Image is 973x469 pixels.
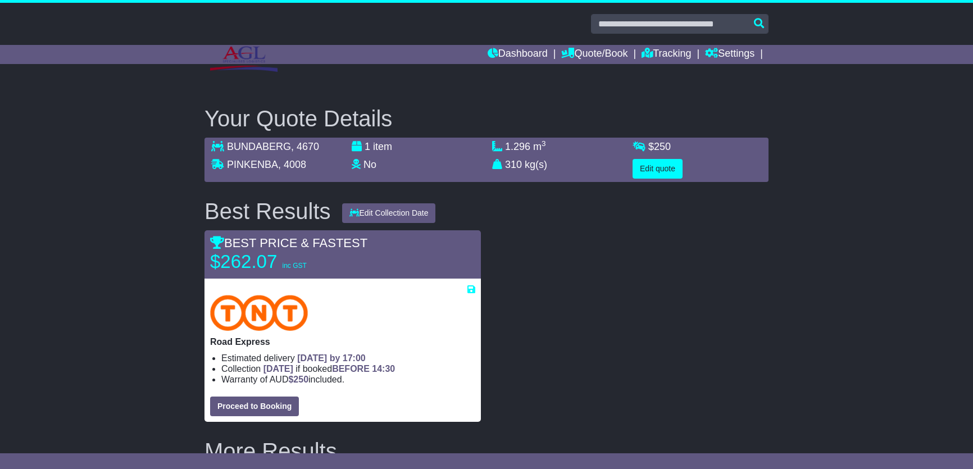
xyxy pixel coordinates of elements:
[373,141,392,152] span: item
[561,45,628,64] a: Quote/Book
[505,159,522,170] span: 310
[288,375,308,384] span: $
[227,159,278,170] span: PINKENBA
[533,141,546,152] span: m
[648,141,671,152] span: $
[365,141,370,152] span: 1
[204,439,769,463] h2: More Results
[505,141,530,152] span: 1.296
[282,262,306,270] span: inc GST
[642,45,691,64] a: Tracking
[263,364,293,374] span: [DATE]
[705,45,754,64] a: Settings
[199,199,337,224] div: Best Results
[525,159,547,170] span: kg(s)
[221,353,475,363] li: Estimated delivery
[488,45,548,64] a: Dashboard
[210,397,299,416] button: Proceed to Booking
[204,106,769,131] h2: Your Quote Details
[654,141,671,152] span: 250
[542,139,546,148] sup: 3
[278,159,306,170] span: , 4008
[263,364,395,374] span: if booked
[291,141,319,152] span: , 4670
[372,364,395,374] span: 14:30
[363,159,376,170] span: No
[221,374,475,385] li: Warranty of AUD included.
[210,336,475,347] p: Road Express
[332,364,370,374] span: BEFORE
[210,251,351,273] p: $262.07
[210,236,367,250] span: BEST PRICE & FASTEST
[227,141,291,152] span: BUNDABERG
[342,203,436,223] button: Edit Collection Date
[297,353,366,363] span: [DATE] by 17:00
[633,159,683,179] button: Edit quote
[221,363,475,374] li: Collection
[210,295,308,331] img: TNT Domestic: Road Express
[293,375,308,384] span: 250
